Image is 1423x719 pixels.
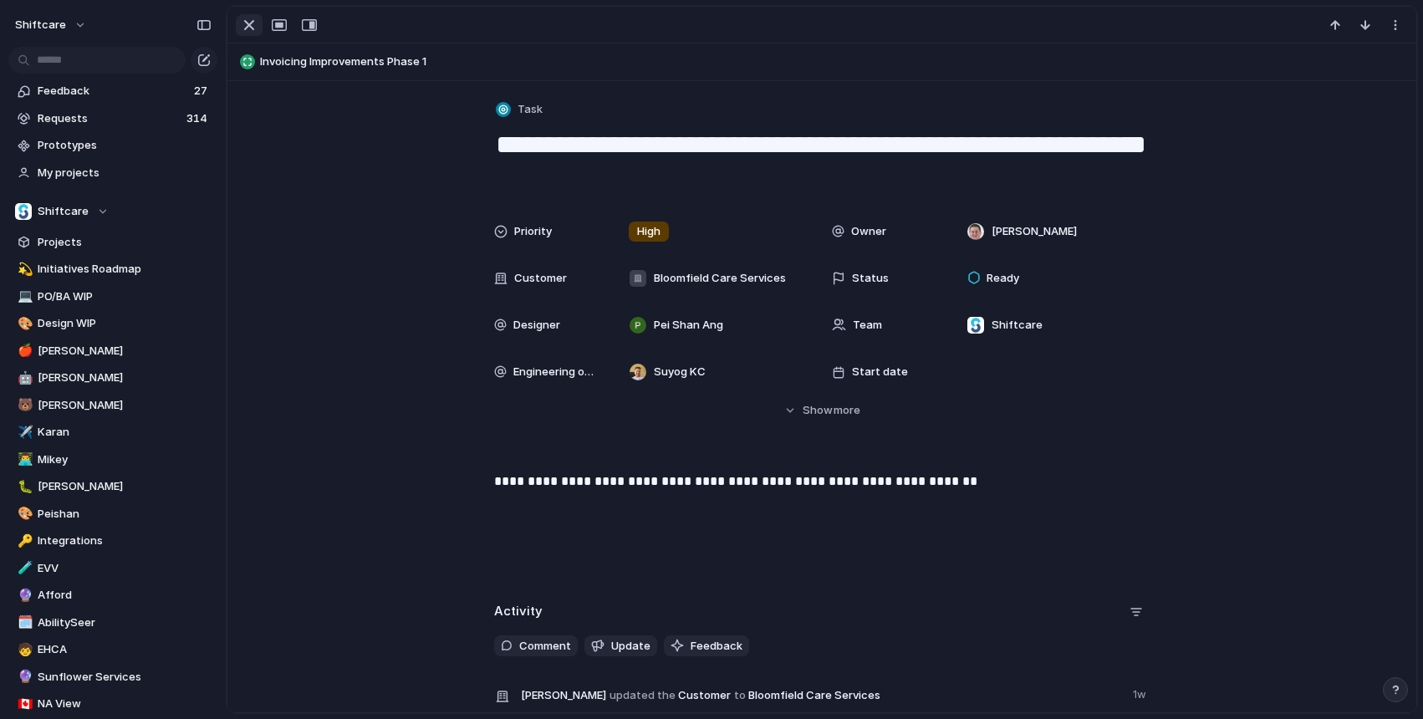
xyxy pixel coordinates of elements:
span: Karan [38,424,212,441]
span: [PERSON_NAME] [521,687,606,704]
span: Owner [851,223,886,240]
div: 🍎[PERSON_NAME] [8,339,217,364]
div: 🇨🇦 [18,695,29,714]
span: Start date [852,364,908,380]
div: 🧒 [18,640,29,660]
span: Engineering owner [513,364,601,380]
a: 🧒EHCA [8,637,217,662]
span: Initiatives Roadmap [38,261,212,278]
span: Sunflower Services [38,669,212,686]
div: 💻PO/BA WIP [8,284,217,309]
span: [PERSON_NAME] [992,223,1077,240]
div: 🔮Afford [8,583,217,608]
button: Showmore [494,395,1150,426]
span: [PERSON_NAME] [38,478,212,495]
div: 👨‍💻 [18,450,29,469]
button: 🔮 [15,669,32,686]
span: Designer [513,317,560,334]
button: Invoicing Improvements Phase 1 [235,48,1409,75]
button: 💻 [15,288,32,305]
span: Comment [519,638,571,655]
span: NA View [38,696,212,712]
span: PO/BA WIP [38,288,212,305]
span: Shiftcare [992,317,1043,334]
span: Task [518,101,543,118]
a: 🔮Sunflower Services [8,665,217,690]
button: 💫 [15,261,32,278]
a: 🐻[PERSON_NAME] [8,393,217,418]
a: Feedback27 [8,79,217,104]
span: Ready [987,270,1019,287]
button: 🎨 [15,506,32,523]
a: 🎨Peishan [8,502,217,527]
div: 🗓️AbilitySeer [8,610,217,635]
span: Bloomfield Care Services [654,270,786,287]
button: 🗓️ [15,614,32,631]
div: 🍎 [18,341,29,360]
span: High [637,223,660,240]
div: 🎨 [18,314,29,334]
button: 🐻 [15,397,32,414]
div: 🔑 [18,532,29,551]
button: 🍎 [15,343,32,359]
div: ✈️ [18,423,29,442]
span: Show [803,402,833,419]
span: Priority [514,223,552,240]
span: Feedback [38,83,189,99]
div: 🐛 [18,477,29,497]
div: 💫Initiatives Roadmap [8,257,217,282]
a: 🧪EVV [8,556,217,581]
button: shiftcare [8,12,95,38]
span: Integrations [38,533,212,549]
a: 🔑Integrations [8,528,217,553]
button: Comment [494,635,578,657]
button: Shiftcare [8,199,217,224]
button: 🧒 [15,641,32,658]
h2: Activity [494,602,543,621]
span: Prototypes [38,137,212,154]
span: Bloomfield Care Services [748,687,880,704]
button: 🎨 [15,315,32,332]
span: Customer [514,270,567,287]
span: shiftcare [15,17,66,33]
button: 🐛 [15,478,32,495]
a: 🎨Design WIP [8,311,217,336]
span: Shiftcare [38,203,89,220]
a: 🇨🇦NA View [8,691,217,716]
span: Feedback [691,638,742,655]
span: Pei Shan Ang [654,317,723,334]
div: 🔮 [18,586,29,605]
button: Feedback [664,635,749,657]
span: [PERSON_NAME] [38,370,212,386]
span: Projects [38,234,212,251]
a: My projects [8,161,217,186]
a: 🐛[PERSON_NAME] [8,474,217,499]
a: 🤖[PERSON_NAME] [8,365,217,390]
div: 🗓️ [18,613,29,632]
a: Projects [8,230,217,255]
button: 🔮 [15,587,32,604]
span: 1w [1133,683,1150,703]
button: ✈️ [15,424,32,441]
div: 💫 [18,260,29,279]
span: more [834,402,860,419]
span: Team [853,317,882,334]
div: 🐻 [18,395,29,415]
a: Prototypes [8,133,217,158]
a: ✈️Karan [8,420,217,445]
span: 27 [194,83,211,99]
button: 🇨🇦 [15,696,32,712]
div: 👨‍💻Mikey [8,447,217,472]
div: 🔮 [18,667,29,686]
button: 🔑 [15,533,32,549]
span: My projects [38,165,212,181]
span: Peishan [38,506,212,523]
div: 🎨 [18,504,29,523]
div: 💻 [18,287,29,306]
